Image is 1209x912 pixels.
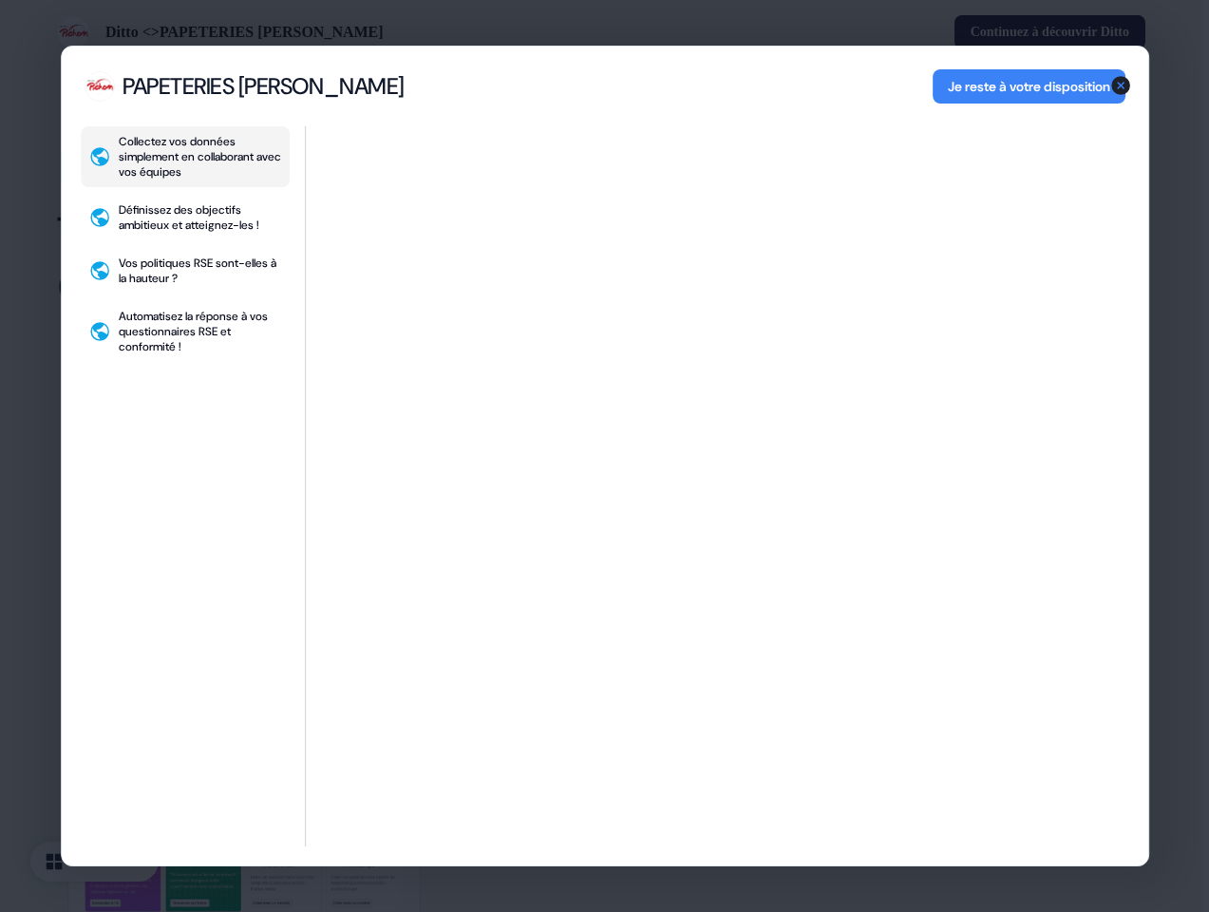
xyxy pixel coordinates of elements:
div: Vos politiques RSE sont-elles à la hauteur ? [119,256,282,286]
button: Automatisez la réponse à vos questionnaires RSE et conformité ! [81,301,290,362]
button: Collectez vos données simplement en collaborant avec vos équipes [81,126,290,187]
button: Définissez des objectifs ambitieux et atteignez-les ! [81,195,290,240]
div: Automatisez la réponse à vos questionnaires RSE et conformité ! [119,309,282,354]
button: Je reste à votre disposition [932,69,1124,104]
div: Définissez des objectifs ambitieux et atteignez-les ! [119,202,282,233]
button: Vos politiques RSE sont-elles à la hauteur ? [81,248,290,294]
div: PAPETERIES [PERSON_NAME] [123,72,404,101]
div: Collectez vos données simplement en collaborant avec vos équipes [119,134,282,180]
